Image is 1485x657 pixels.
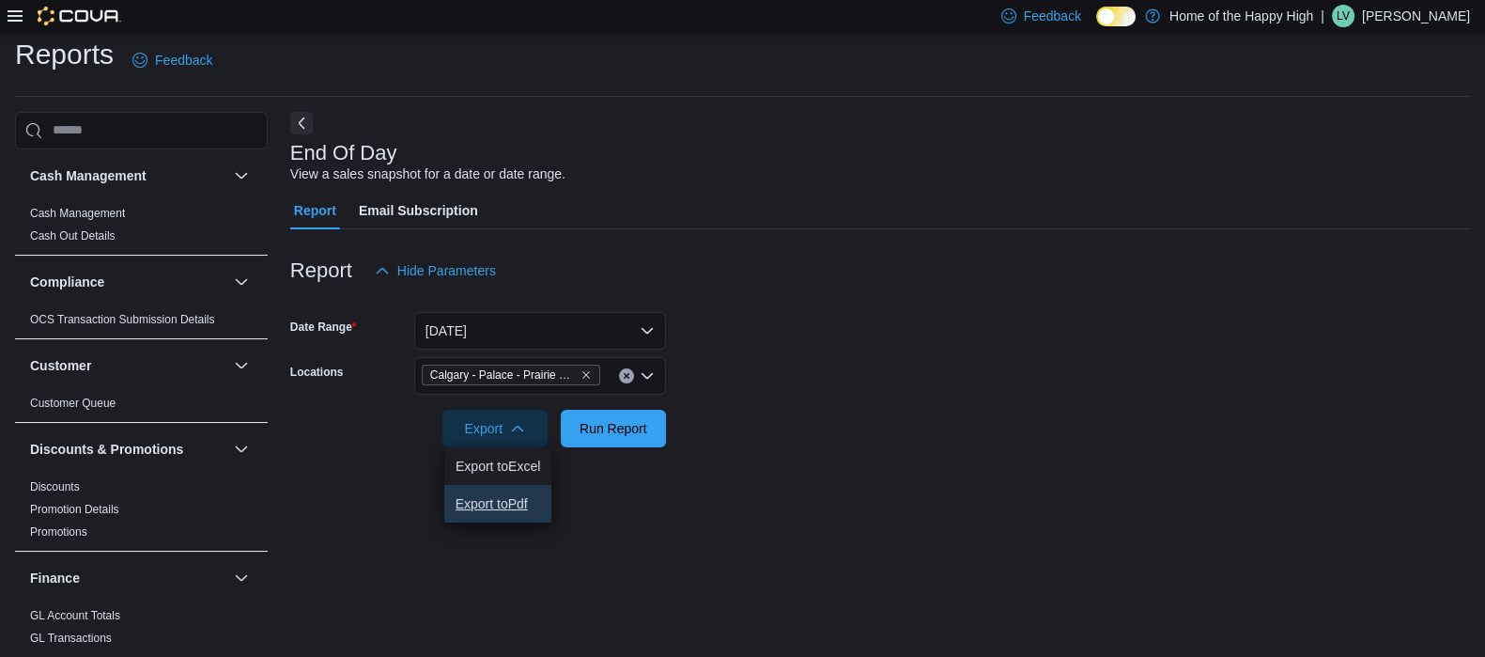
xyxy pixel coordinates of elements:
[1337,5,1350,27] span: LV
[444,485,551,523] button: Export toPdf
[1362,5,1470,27] p: [PERSON_NAME]
[359,192,478,229] span: Email Subscription
[38,7,121,25] img: Cova
[30,312,215,327] span: OCS Transaction Submission Details
[30,569,226,587] button: Finance
[619,368,634,383] button: Clear input
[30,396,116,411] span: Customer Queue
[30,632,112,645] a: GL Transactions
[290,259,352,282] h3: Report
[454,410,536,447] span: Export
[294,192,336,229] span: Report
[442,410,548,447] button: Export
[290,164,565,184] div: View a sales snapshot for a date or date range.
[414,312,666,350] button: [DATE]
[30,273,104,291] h3: Compliance
[397,261,496,280] span: Hide Parameters
[580,369,592,381] button: Remove Calgary - Palace - Prairie Records from selection in this group
[30,206,125,221] span: Cash Management
[15,392,268,422] div: Customer
[15,604,268,657] div: Finance
[30,502,119,517] span: Promotion Details
[30,503,119,516] a: Promotion Details
[30,166,226,185] button: Cash Management
[30,480,80,493] a: Discounts
[30,525,87,539] a: Promotions
[444,447,551,485] button: Export toExcel
[30,524,87,540] span: Promotions
[230,271,253,293] button: Compliance
[422,365,600,385] span: Calgary - Palace - Prairie Records
[1096,26,1097,27] span: Dark Mode
[456,459,540,474] span: Export to Excel
[30,229,116,242] a: Cash Out Details
[30,569,80,587] h3: Finance
[230,164,253,187] button: Cash Management
[30,166,147,185] h3: Cash Management
[640,368,655,383] button: Open list of options
[30,479,80,494] span: Discounts
[30,356,91,375] h3: Customer
[30,440,183,459] h3: Discounts & Promotions
[1024,7,1081,25] span: Feedback
[30,356,226,375] button: Customer
[30,609,120,622] a: GL Account Totals
[30,608,120,623] span: GL Account Totals
[580,419,647,438] span: Run Report
[125,41,220,79] a: Feedback
[290,112,313,134] button: Next
[30,631,112,646] span: GL Transactions
[230,567,253,589] button: Finance
[30,440,226,459] button: Discounts & Promotions
[230,354,253,377] button: Customer
[430,366,577,384] span: Calgary - Palace - Prairie Records
[367,252,503,289] button: Hide Parameters
[1332,5,1354,27] div: Lucas Van Grootheest
[30,228,116,243] span: Cash Out Details
[30,397,116,410] a: Customer Queue
[30,313,215,326] a: OCS Transaction Submission Details
[290,365,344,380] label: Locations
[230,438,253,461] button: Discounts & Promotions
[561,410,666,447] button: Run Report
[1321,5,1324,27] p: |
[30,207,125,220] a: Cash Management
[290,142,397,164] h3: End Of Day
[1096,7,1136,26] input: Dark Mode
[290,320,357,335] label: Date Range
[456,496,540,511] span: Export to Pdf
[155,51,212,70] span: Feedback
[15,476,268,551] div: Discounts & Promotions
[1169,5,1313,27] p: Home of the Happy High
[15,308,268,338] div: Compliance
[15,202,268,255] div: Cash Management
[15,36,114,73] h1: Reports
[30,273,226,291] button: Compliance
